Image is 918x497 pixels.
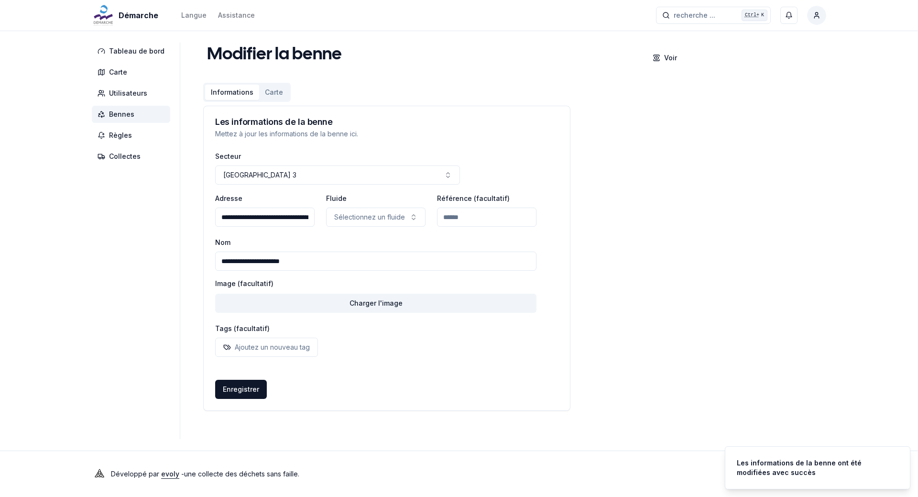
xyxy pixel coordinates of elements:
span: Tableau de bord [109,46,164,56]
button: Informations [205,85,259,100]
p: Mettez à jour les informations de la benne ici. [215,129,558,139]
h1: Modifier la benne [207,45,342,65]
button: Langue [181,10,207,21]
span: Collectes [109,152,141,161]
a: Assistance [218,10,255,21]
a: Collectes [92,148,174,165]
button: [GEOGRAPHIC_DATA] 3 [215,166,460,185]
label: Image (facultatif) [215,280,536,287]
label: Fluide [326,194,347,202]
a: Carte [92,64,174,81]
img: Evoly Logo [92,466,107,482]
div: Les informations de la benne ont été modifiées avec succès [737,458,895,477]
span: Démarche [119,10,158,21]
p: Sélectionnez un fluide [334,212,405,222]
h3: Les informations de la benne [215,118,558,126]
span: Bennes [109,110,134,119]
label: Tags (facultatif) [215,324,270,332]
a: evoly [161,470,179,478]
div: Langue [181,11,207,20]
button: Ajoutez un nouveau tag [215,338,318,357]
span: Carte [109,67,127,77]
label: Référence (facultatif) [437,194,510,202]
a: Bennes [92,106,174,123]
button: Enregistrer [215,380,267,399]
a: Règles [92,127,174,144]
span: recherche ... [674,11,715,20]
button: Charger l'image [215,294,536,313]
label: Nom [215,238,230,246]
span: Règles [109,131,132,140]
button: Carte [259,85,289,100]
img: Démarche Logo [92,4,115,27]
label: Secteur [215,152,241,160]
label: Adresse [215,194,242,202]
a: Démarche [92,10,162,21]
a: Utilisateurs [92,85,174,102]
p: Voir [664,53,677,63]
p: Ajoutez un nouveau tag [235,342,310,352]
button: recherche ...Ctrl+K [656,7,771,24]
a: Tableau de bord [92,43,174,60]
p: Développé par - une collecte des déchets sans faille . [111,467,299,481]
a: Voir [645,43,822,67]
span: Utilisateurs [109,88,147,98]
